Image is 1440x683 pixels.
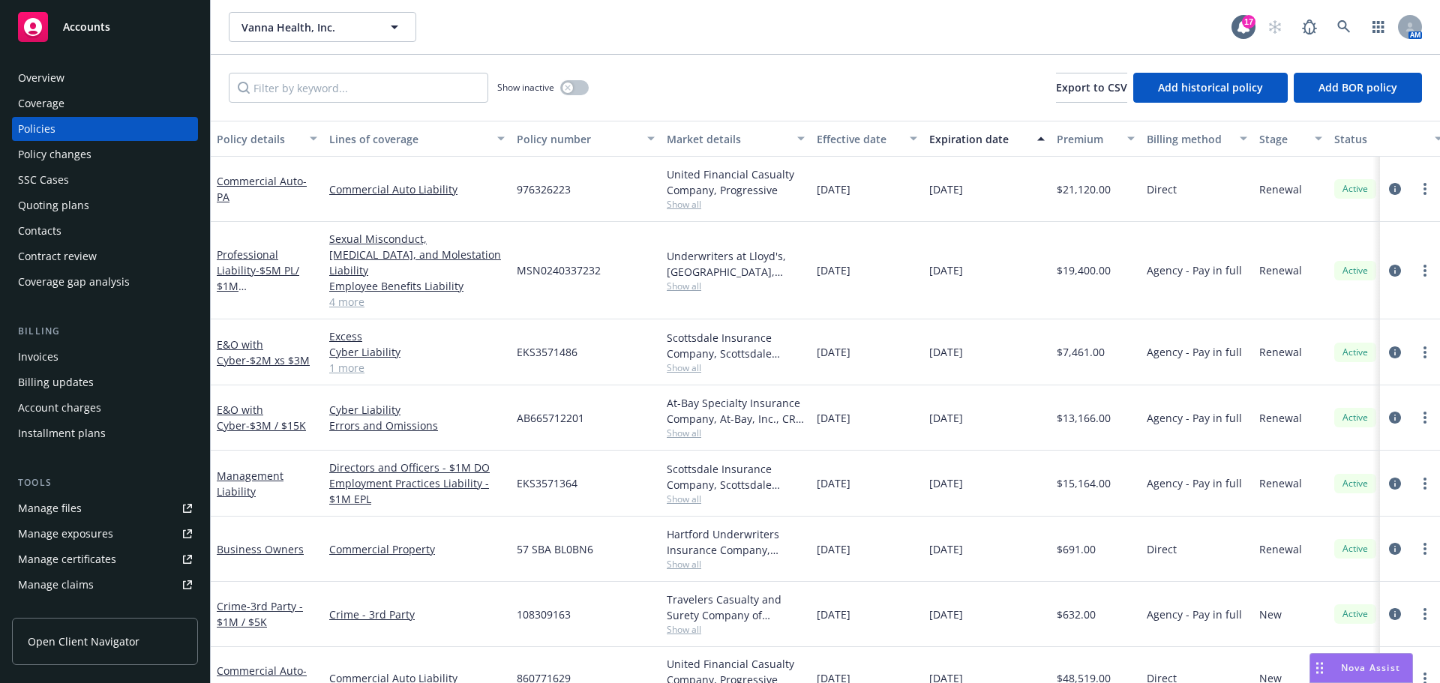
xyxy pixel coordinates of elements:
span: AB665712201 [517,410,584,426]
a: Management Liability [217,469,283,499]
span: Export to CSV [1056,80,1127,94]
div: Invoices [18,345,58,369]
a: Coverage [12,91,198,115]
div: Billing [12,324,198,339]
a: Directors and Officers - $1M DO [329,460,505,475]
a: E&O with Cyber [217,403,306,433]
a: Employment Practices Liability - $1M EPL [329,475,505,507]
a: Installment plans [12,421,198,445]
span: Show all [667,198,805,211]
span: Agency - Pay in full [1147,607,1242,622]
div: Hartford Underwriters Insurance Company, Hartford Insurance Group [667,526,805,558]
div: At-Bay Specialty Insurance Company, At-Bay, Inc., CRC Group [667,395,805,427]
a: circleInformation [1386,605,1404,623]
span: - 3rd Party - $1M / $5K [217,599,303,629]
button: Add historical policy [1133,73,1288,103]
span: Show all [667,558,805,571]
div: Lines of coverage [329,131,488,147]
a: Business Owners [217,542,304,556]
div: Underwriters at Lloyd's, [GEOGRAPHIC_DATA], [PERSON_NAME] of London, CFC Underwriting, CRC Group [667,248,805,280]
a: more [1416,605,1434,623]
a: Manage certificates [12,547,198,571]
span: Renewal [1259,262,1302,278]
a: Billing updates [12,370,198,394]
span: Agency - Pay in full [1147,410,1242,426]
div: SSC Cases [18,168,69,192]
span: $19,400.00 [1057,262,1111,278]
a: Cyber Liability [329,344,505,360]
a: SSC Cases [12,168,198,192]
a: Errors and Omissions [329,418,505,433]
div: Premium [1057,131,1118,147]
div: Policy changes [18,142,91,166]
span: [DATE] [817,410,850,426]
span: Show all [667,280,805,292]
span: [DATE] [929,344,963,360]
div: Contacts [18,219,61,243]
button: Export to CSV [1056,73,1127,103]
a: Contract review [12,244,198,268]
button: Lines of coverage [323,121,511,157]
span: $13,166.00 [1057,410,1111,426]
a: Manage claims [12,573,198,597]
span: Add historical policy [1158,80,1263,94]
div: Travelers Casualty and Surety Company of America, Travelers Insurance [667,592,805,623]
button: Add BOR policy [1294,73,1422,103]
a: Manage exposures [12,522,198,546]
input: Filter by keyword... [229,73,488,103]
span: [DATE] [929,607,963,622]
div: Manage BORs [18,598,88,622]
a: Policy changes [12,142,198,166]
span: Active [1340,607,1370,621]
span: Agency - Pay in full [1147,344,1242,360]
span: Show all [667,361,805,374]
a: Manage BORs [12,598,198,622]
div: Stage [1259,131,1306,147]
a: Switch app [1363,12,1393,42]
div: Overview [18,66,64,90]
span: Active [1340,346,1370,359]
div: Tools [12,475,198,490]
a: circleInformation [1386,262,1404,280]
span: - $2M xs $3M [246,353,310,367]
a: circleInformation [1386,343,1404,361]
button: Stage [1253,121,1328,157]
a: circleInformation [1386,540,1404,558]
a: Excess [329,328,505,344]
a: Commercial Auto Liability [329,181,505,197]
span: Renewal [1259,475,1302,491]
button: Nova Assist [1309,653,1413,683]
a: Policies [12,117,198,141]
a: Overview [12,66,198,90]
span: Renewal [1259,410,1302,426]
div: Policy details [217,131,301,147]
div: Account charges [18,396,101,420]
button: Vanna Health, Inc. [229,12,416,42]
a: circleInformation [1386,475,1404,493]
span: 976326223 [517,181,571,197]
a: more [1416,409,1434,427]
a: Commercial Auto [217,174,307,204]
span: - $3M / $15K [246,418,306,433]
a: Commercial Property [329,541,505,557]
div: Policies [18,117,55,141]
div: 17 [1242,15,1255,28]
a: more [1416,262,1434,280]
a: Manage files [12,496,198,520]
span: [DATE] [817,344,850,360]
a: Invoices [12,345,198,369]
a: Quoting plans [12,193,198,217]
span: Show all [667,427,805,439]
a: Coverage gap analysis [12,270,198,294]
a: Cyber Liability [329,402,505,418]
button: Expiration date [923,121,1051,157]
span: EKS3571486 [517,344,577,360]
span: Direct [1147,541,1177,557]
span: Active [1340,411,1370,424]
button: Billing method [1141,121,1253,157]
span: [DATE] [817,607,850,622]
span: Agency - Pay in full [1147,262,1242,278]
a: circleInformation [1386,180,1404,198]
span: $21,120.00 [1057,181,1111,197]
